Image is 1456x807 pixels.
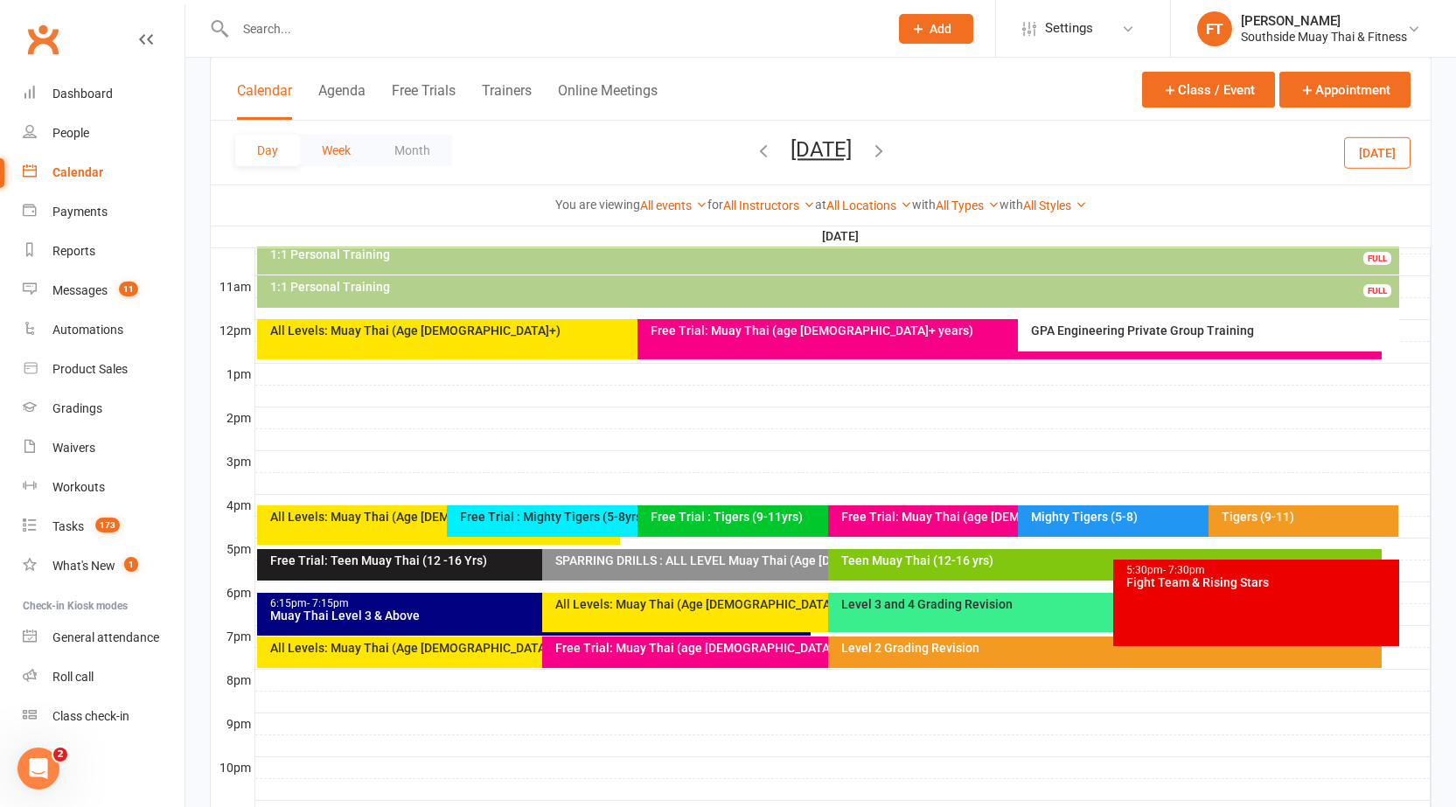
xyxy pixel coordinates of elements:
[1125,565,1396,576] div: 5:30pm
[558,82,658,120] button: Online Meetings
[23,192,185,232] a: Payments
[23,697,185,736] a: Class kiosk mode
[52,362,128,376] div: Product Sales
[269,609,807,622] div: Muay Thai Level 3 & Above
[840,554,1378,567] div: Teen Muay Thai (12-16 yrs)
[52,559,115,573] div: What's New
[211,319,254,341] th: 12pm
[307,597,349,609] span: - 7:15pm
[1344,136,1411,168] button: [DATE]
[269,598,807,609] div: 6:15pm
[52,323,123,337] div: Automations
[52,441,95,455] div: Waivers
[23,428,185,468] a: Waivers
[211,538,254,560] th: 5pm
[211,713,254,734] th: 9pm
[53,748,67,762] span: 2
[1363,284,1391,297] div: FULL
[23,271,185,310] a: Messages 11
[1197,11,1232,46] div: FT
[899,14,973,44] button: Add
[1241,29,1407,45] div: Southside Muay Thai & Fitness
[392,82,456,120] button: Free Trials
[124,557,138,572] span: 1
[211,363,254,385] th: 1pm
[1023,198,1087,212] a: All Styles
[23,546,185,586] a: What's New1
[211,581,254,603] th: 6pm
[23,310,185,350] a: Automations
[21,17,65,61] a: Clubworx
[52,165,103,179] div: Calendar
[1221,511,1396,523] div: Tigers (9-11)
[459,511,806,523] div: Free Trial : Mighty Tigers (5-8yrs)
[211,756,254,778] th: 10pm
[211,669,254,691] th: 8pm
[52,630,159,644] div: General attendance
[840,598,1378,610] div: Level 3 and 4 Grading Revision
[254,226,1431,247] th: [DATE]
[52,401,102,415] div: Gradings
[815,198,826,212] strong: at
[269,642,807,654] div: All Levels: Muay Thai (Age [DEMOGRAPHIC_DATA]+)
[211,450,254,472] th: 3pm
[52,244,95,258] div: Reports
[95,518,120,532] span: 173
[912,198,936,212] strong: with
[52,87,113,101] div: Dashboard
[269,324,998,337] div: All Levels: Muay Thai (Age [DEMOGRAPHIC_DATA]+)
[707,198,723,212] strong: for
[269,281,1396,293] div: 1:1 Personal Training
[1125,576,1396,588] div: Fight Team & Rising Stars
[52,709,129,723] div: Class check-in
[555,198,640,212] strong: You are viewing
[650,324,1378,337] div: Free Trial: Muay Thai (age [DEMOGRAPHIC_DATA]+ years)
[318,82,366,120] button: Agenda
[936,198,1000,212] a: All Types
[1142,72,1275,108] button: Class / Event
[52,283,108,297] div: Messages
[826,198,912,212] a: All Locations
[52,480,105,494] div: Workouts
[269,511,617,523] div: All Levels: Muay Thai (Age [DEMOGRAPHIC_DATA]+)
[554,642,1092,654] div: Free Trial: Muay Thai (age [DEMOGRAPHIC_DATA]+ years)
[23,114,185,153] a: People
[650,511,997,523] div: Free Trial : Tigers (9-11yrs)
[52,205,108,219] div: Payments
[1163,564,1205,576] span: - 7:30pm
[1030,511,1377,523] div: Mighty Tigers (5-8)
[52,670,94,684] div: Roll call
[23,507,185,546] a: Tasks 173
[23,389,185,428] a: Gradings
[23,153,185,192] a: Calendar
[17,748,59,790] iframe: Intercom live chat
[1045,9,1093,48] span: Settings
[1030,324,1395,337] div: GPA Engineering Private Group Training
[211,494,254,516] th: 4pm
[52,519,84,533] div: Tasks
[1000,198,1023,212] strong: with
[211,407,254,428] th: 2pm
[840,642,1378,654] div: Level 2 Grading Revision
[554,598,1092,610] div: All Levels: Muay Thai (Age [DEMOGRAPHIC_DATA]+)
[23,74,185,114] a: Dashboard
[23,618,185,657] a: General attendance kiosk mode
[235,135,300,166] button: Day
[211,275,254,297] th: 11am
[1241,13,1407,29] div: [PERSON_NAME]
[269,554,807,567] div: Free Trial: Teen Muay Thai (12 -16 Yrs)
[723,198,815,212] a: All Instructors
[1279,72,1411,108] button: Appointment
[791,137,852,162] button: [DATE]
[230,17,876,41] input: Search...
[23,350,185,389] a: Product Sales
[300,135,373,166] button: Week
[23,232,185,271] a: Reports
[23,657,185,697] a: Roll call
[52,126,89,140] div: People
[373,135,452,166] button: Month
[482,82,532,120] button: Trainers
[237,82,292,120] button: Calendar
[840,511,1188,523] div: Free Trial: Muay Thai (age [DEMOGRAPHIC_DATA]+ years)
[1363,252,1391,265] div: FULL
